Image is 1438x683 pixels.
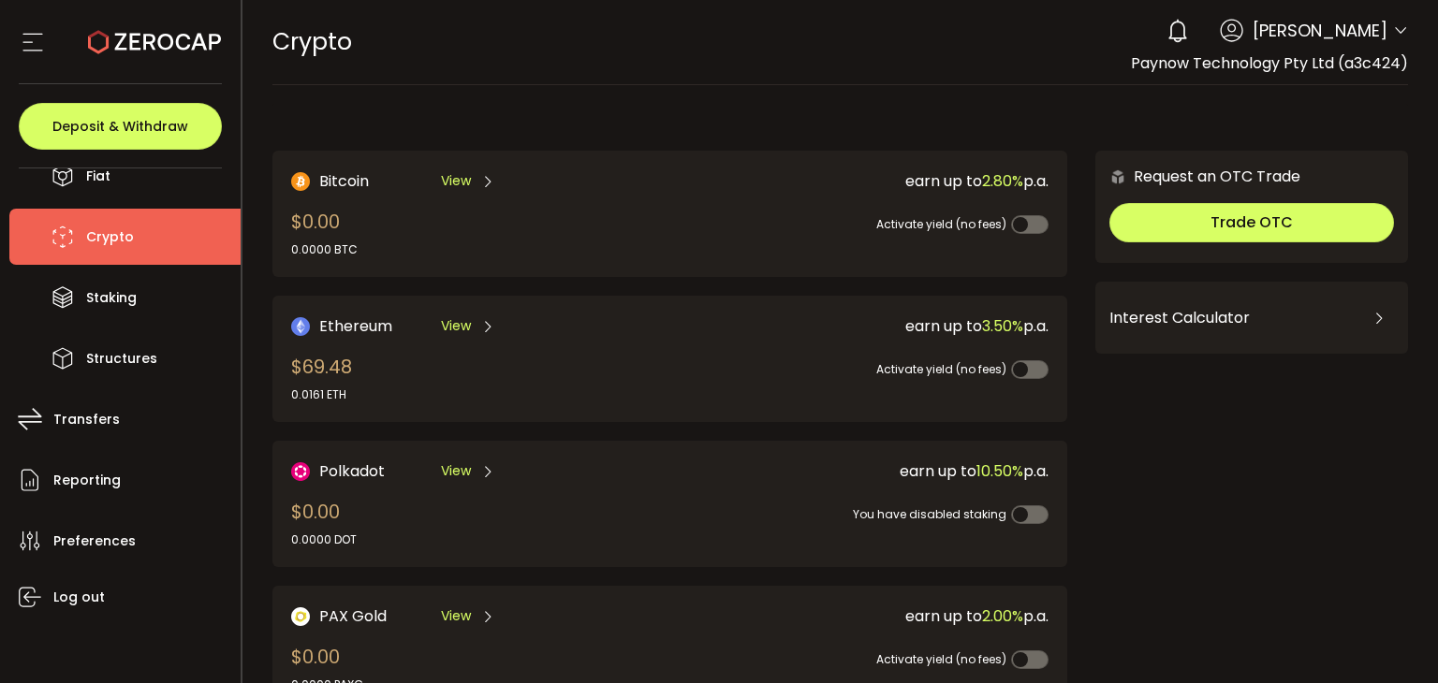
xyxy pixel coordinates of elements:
span: Fiat [86,163,110,190]
div: earn up to p.a. [669,314,1049,338]
span: Staking [86,284,137,312]
span: Trade OTC [1211,211,1293,233]
span: Reporting [53,467,121,494]
span: Activate yield (no fees) [876,361,1006,377]
button: Trade OTC [1109,203,1394,242]
span: Activate yield (no fees) [876,216,1006,232]
span: Log out [53,584,105,611]
span: View [441,461,471,481]
div: earn up to p.a. [669,169,1049,193]
div: Interest Calculator [1109,296,1394,341]
span: View [441,316,471,336]
span: Transfers [53,406,120,433]
img: DOT [291,462,310,481]
iframe: Chat Widget [1344,593,1438,683]
div: 0.0161 ETH [291,386,352,403]
div: Request an OTC Trade [1095,165,1300,188]
span: Paynow Technology Pty Ltd (a3c424) [1131,52,1408,74]
span: Ethereum [319,314,392,338]
img: PAX Gold [291,607,310,626]
div: 0.0000 BTC [291,241,358,258]
img: 6nGpN7MZ9FLuBP83NiajKbTRY4UzlzQtBKtCrLLspmCkSvCZHBKvY3NxgQaT5JnOQREvtQ257bXeeSTueZfAPizblJ+Fe8JwA... [1109,168,1126,185]
div: earn up to p.a. [669,459,1049,483]
img: Bitcoin [291,172,310,191]
span: Crypto [86,224,134,251]
span: Crypto [272,25,352,58]
span: PAX Gold [319,604,387,628]
span: Structures [86,345,157,372]
span: Activate yield (no fees) [876,651,1006,667]
div: $0.00 [291,498,357,548]
button: Deposit & Withdraw [19,103,222,150]
span: Polkadot [319,459,385,483]
span: Deposit & Withdraw [52,120,188,133]
div: $69.48 [291,353,352,403]
span: You have disabled staking [853,506,1006,522]
span: View [441,606,471,626]
span: [PERSON_NAME] [1253,18,1387,43]
img: Ethereum [291,317,310,336]
span: 2.00% [982,605,1023,627]
span: 2.80% [982,170,1023,192]
span: Bitcoin [319,169,369,193]
span: 10.50% [976,460,1023,482]
div: earn up to p.a. [669,604,1049,628]
span: View [441,171,471,191]
div: $0.00 [291,208,358,258]
span: Preferences [53,528,136,555]
div: 0.0000 DOT [291,531,357,548]
span: 3.50% [982,315,1023,337]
